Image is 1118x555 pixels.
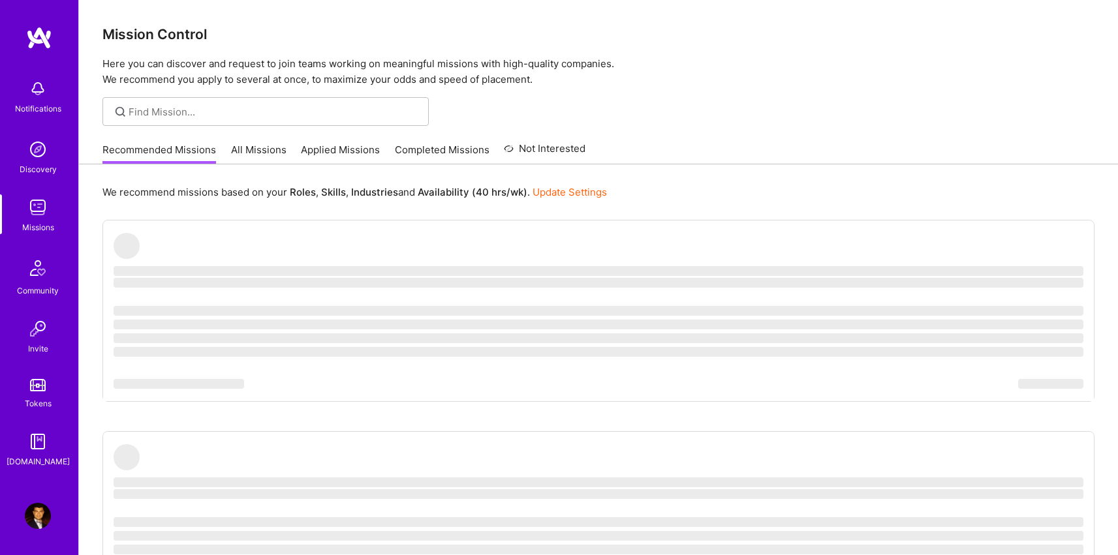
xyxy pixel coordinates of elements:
a: User Avatar [22,503,54,529]
i: icon SearchGrey [113,104,128,119]
div: Missions [22,220,54,234]
img: discovery [25,136,51,162]
img: tokens [30,379,46,391]
img: Community [22,252,54,284]
div: Notifications [15,102,61,115]
p: Here you can discover and request to join teams working on meaningful missions with high-quality ... [102,56,1095,87]
a: Not Interested [504,141,585,164]
a: Applied Missions [301,143,380,164]
img: logo [26,26,52,50]
b: Industries [351,186,398,198]
b: Skills [321,186,346,198]
div: Community [17,284,59,297]
img: guide book [25,428,51,455]
b: Roles [290,186,316,198]
b: Availability (40 hrs/wk) [418,186,527,198]
div: Discovery [20,162,57,176]
div: Invite [28,342,48,355]
div: [DOMAIN_NAME] [7,455,70,468]
img: Invite [25,316,51,342]
a: Update Settings [533,186,607,198]
img: bell [25,76,51,102]
input: Find Mission... [129,105,419,119]
p: We recommend missions based on your , , and . [102,185,607,199]
img: teamwork [25,194,51,220]
a: Completed Missions [395,143,489,164]
a: Recommended Missions [102,143,216,164]
img: User Avatar [25,503,51,529]
a: All Missions [231,143,287,164]
div: Tokens [25,397,52,410]
h3: Mission Control [102,26,1095,42]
